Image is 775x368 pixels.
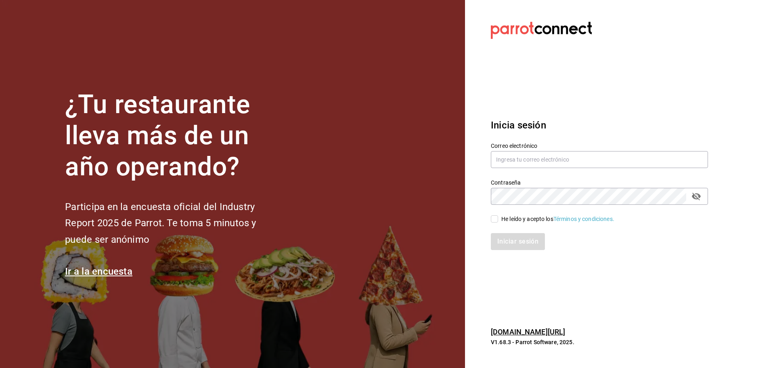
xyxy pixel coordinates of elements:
label: Correo electrónico [491,143,708,149]
a: Términos y condiciones. [553,216,614,222]
h3: Inicia sesión [491,118,708,132]
label: Contraseña [491,180,708,185]
a: Ir a la encuesta [65,266,132,277]
h2: Participa en la encuesta oficial del Industry Report 2025 de Parrot. Te toma 5 minutos y puede se... [65,199,283,248]
a: [DOMAIN_NAME][URL] [491,328,565,336]
div: He leído y acepto los [501,215,614,223]
h1: ¿Tu restaurante lleva más de un año operando? [65,89,283,182]
input: Ingresa tu correo electrónico [491,151,708,168]
button: passwordField [689,189,703,203]
p: V1.68.3 - Parrot Software, 2025. [491,338,708,346]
